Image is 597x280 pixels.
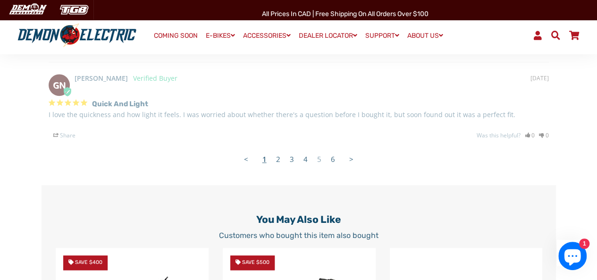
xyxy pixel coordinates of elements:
[539,131,548,139] a: Rate review as not helpful
[5,2,50,17] img: Demon Electric
[285,150,299,169] a: Page 3
[312,150,326,169] a: Page 5
[49,130,80,140] span: Share
[151,29,201,42] a: COMING SOON
[14,23,140,48] img: Demon Electric logo
[262,10,429,18] span: All Prices in CAD | Free shipping on all orders over $100
[49,110,549,119] p: I love the quickness and how light it feels. I was worried about whether there's a question befor...
[56,213,542,225] h2: You may also like
[49,154,549,165] ul: Reviews Pagination
[48,96,88,110] span: 5-Star Rating Review
[345,150,358,169] a: Next page
[295,29,361,42] a: DEALER LOCATOR
[539,131,548,140] i: 0
[56,230,542,241] p: Customers who bought this item also bought
[326,150,340,169] a: Page 6
[240,29,294,42] a: ACCESSORIES
[49,74,70,96] div: GN
[530,74,549,83] div: [DATE]
[75,259,102,265] span: Save $400
[525,131,535,139] a: Rate review as helpful
[92,98,148,110] h3: Quick and Light
[477,131,549,140] div: Was this helpful?
[299,150,312,169] a: Page 4
[404,29,446,42] a: ABOUT US
[271,150,285,169] a: Page 2
[258,150,271,169] a: Page 1
[55,2,93,17] img: TGB Canada
[525,131,535,140] i: 0
[555,242,589,272] inbox-online-store-chat: Shopify online store chat
[242,259,269,265] span: Save $500
[362,29,403,42] a: SUPPORT
[202,29,238,42] a: E-BIKES
[75,74,128,83] strong: [PERSON_NAME]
